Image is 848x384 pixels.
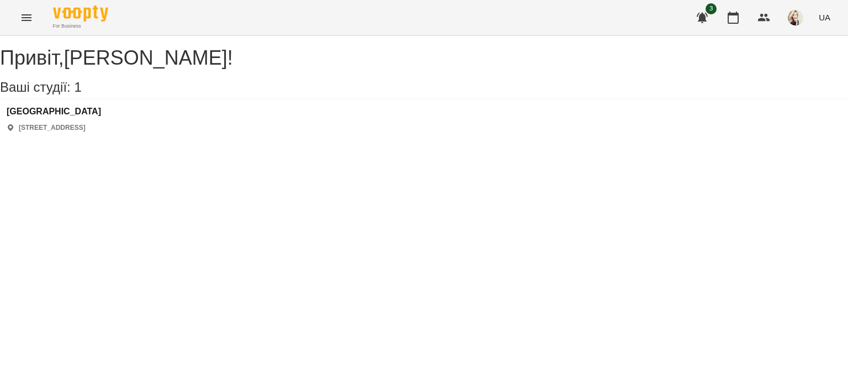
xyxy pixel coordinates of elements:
[7,107,101,117] a: [GEOGRAPHIC_DATA]
[53,23,108,30] span: For Business
[706,3,717,14] span: 3
[19,123,86,133] p: [STREET_ADDRESS]
[814,7,835,28] button: UA
[74,80,81,94] span: 1
[788,10,803,25] img: 6fca86356b8b7b137e504034cafa1ac1.jpg
[819,12,830,23] span: UA
[53,6,108,22] img: Voopty Logo
[13,4,40,31] button: Menu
